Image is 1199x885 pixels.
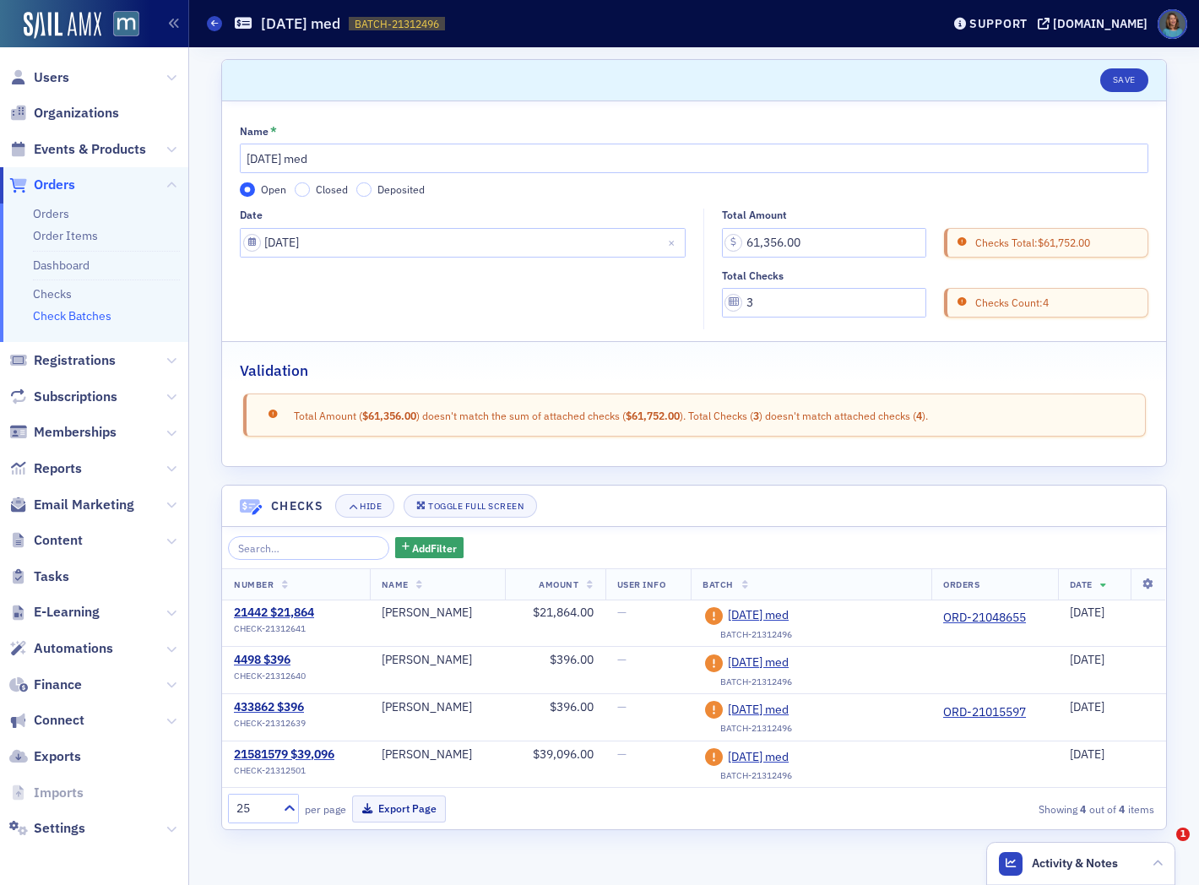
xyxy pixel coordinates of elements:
[617,605,627,620] span: —
[626,409,680,422] span: $61,752.00
[101,11,139,40] a: View Homepage
[720,629,792,640] div: BATCH-21312496
[9,423,117,442] a: Memberships
[720,676,792,687] div: BATCH-21312496
[377,182,425,196] span: Deposited
[1077,801,1089,817] strong: 4
[24,12,101,39] img: SailAMX
[1176,828,1190,841] span: 1
[382,578,409,590] span: Name
[305,801,346,817] label: per page
[34,784,84,802] span: Imports
[34,639,113,658] span: Automations
[1158,9,1187,39] span: Profile
[428,502,524,511] div: Toggle Full Screen
[234,578,274,590] span: Number
[720,770,792,781] div: BATCH-21312496
[9,140,146,159] a: Events & Products
[720,723,792,734] div: BATCH-21312496
[382,653,493,668] div: [PERSON_NAME]
[33,308,111,323] a: Check Batches
[34,711,84,730] span: Connect
[34,496,134,514] span: Email Marketing
[1070,699,1104,714] span: [DATE]
[943,578,979,590] span: Orders
[356,182,372,198] input: Deposited
[1070,578,1093,590] span: Date
[539,578,578,590] span: Amount
[617,747,627,762] span: —
[34,388,117,406] span: Subscriptions
[34,423,117,442] span: Memberships
[9,676,82,694] a: Finance
[34,819,85,838] span: Settings
[240,228,686,258] input: MM/DD/YYYY
[362,409,416,422] span: $61,356.00
[9,567,69,586] a: Tasks
[9,711,84,730] a: Connect
[9,68,69,87] a: Users
[282,408,928,423] span: Total Amount ( ) doesn't match the sum of attached checks ( ). Total Checks ( ) doesn't match att...
[34,351,116,370] span: Registrations
[617,699,627,714] span: —
[617,652,627,667] span: —
[33,206,69,221] a: Orders
[550,699,594,714] span: $396.00
[722,209,787,221] div: Total Amount
[728,750,882,765] span: [DATE] med
[1070,605,1104,620] span: [DATE]
[240,125,269,138] div: Name
[234,718,306,729] span: CHECK-21312639
[295,182,310,198] input: Closed
[971,295,1049,310] span: Checks Count: 4
[663,228,686,258] button: Close
[728,655,882,671] a: [DATE] med
[728,703,882,718] a: [DATE] med
[1032,855,1118,872] span: Activity & Notes
[9,104,119,122] a: Organizations
[270,125,277,137] abbr: This field is required
[240,182,255,198] input: Open
[261,14,340,34] h1: [DATE] med
[9,388,117,406] a: Subscriptions
[753,409,759,422] span: 3
[234,671,306,681] span: CHECK-21312640
[234,700,306,715] a: 433862 $396
[352,795,446,822] button: Export Page
[1142,828,1182,868] iframe: Intercom live chat
[34,531,83,550] span: Content
[234,623,306,634] span: CHECK-21312641
[1053,16,1147,31] div: [DOMAIN_NAME]
[722,269,784,282] div: Total Checks
[971,235,1090,250] span: Checks Total:
[9,784,84,802] a: Imports
[34,603,100,622] span: E-Learning
[728,608,882,623] a: [DATE] med
[34,747,81,766] span: Exports
[1070,747,1104,762] span: [DATE]
[916,409,922,422] span: 4
[9,603,100,622] a: E-Learning
[234,605,314,621] a: 21442 $21,864
[360,502,382,511] div: Hide
[412,540,457,556] span: Add Filter
[382,747,493,763] div: [PERSON_NAME]
[33,258,90,273] a: Dashboard
[234,653,306,668] a: 4498 $396
[34,459,82,478] span: Reports
[404,494,537,518] button: Toggle Full Screen
[550,652,594,667] span: $396.00
[113,11,139,37] img: SailAMX
[234,747,334,763] a: 21581579 $39,096
[33,228,98,243] a: Order Items
[533,605,594,620] span: $21,864.00
[1038,18,1153,30] button: [DOMAIN_NAME]
[703,578,734,590] span: Batch
[533,747,594,762] span: $39,096.00
[1070,652,1104,667] span: [DATE]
